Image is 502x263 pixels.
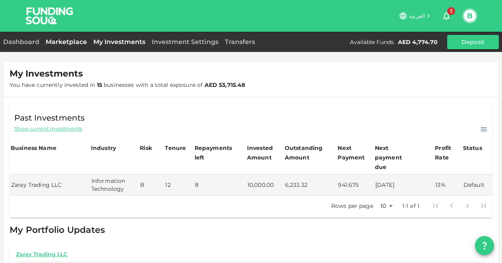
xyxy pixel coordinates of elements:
[165,143,186,153] div: Tenure
[338,143,372,162] div: Next Payment
[10,68,83,79] span: My Investments
[11,143,56,153] div: Business Name
[195,143,234,162] div: Repayments left
[205,81,245,88] strong: AED 53,715.48
[376,200,396,212] div: 10
[97,81,102,88] strong: 15
[246,175,284,196] td: 10,000.00
[285,143,324,162] div: Outstanding Amount
[434,175,462,196] td: 13%
[3,38,42,46] a: Dashboard
[435,143,461,162] div: Profit Rate
[409,12,425,19] span: العربية
[14,111,85,124] span: Past Investments
[90,38,149,46] a: My Investments
[139,175,164,196] td: B
[91,143,116,153] div: Industry
[149,38,222,46] a: Investment Settings
[140,143,156,153] div: Risk
[331,202,373,210] p: Rows per page
[14,125,82,132] span: Show current investments
[464,10,476,22] button: B
[284,175,337,196] td: 6,233.32
[10,225,105,235] span: My Portfolio Updates
[16,251,486,258] a: Zaray Trading LLC
[475,236,494,255] button: question
[193,175,246,196] td: 8
[374,175,434,196] td: [DATE]
[10,175,90,196] td: Zaray Trading LLC
[398,38,438,46] div: AED 4,774.70
[447,35,499,49] button: Deposit
[438,8,454,24] button: 5
[90,175,139,196] td: Information Technology
[350,38,395,46] div: Available Funds :
[222,38,258,46] a: Transfers
[375,143,415,172] div: Next payment due
[10,81,245,88] span: You have currently invested in businesses with a total exposure of
[164,175,193,196] td: 12
[402,202,419,210] p: 1-1 of 1
[247,143,282,162] div: Invested Amount
[462,175,492,196] td: Default
[463,143,483,153] div: Status
[42,38,90,46] a: Marketplace
[336,175,373,196] td: 941.675
[447,7,455,15] span: 5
